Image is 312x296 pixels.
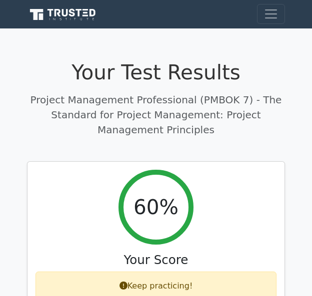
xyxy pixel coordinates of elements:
[27,92,285,137] p: Project Management Professional (PMBOK 7) - The Standard for Project Management: Project Manageme...
[27,60,285,85] h1: Your Test Results
[35,253,276,267] h3: Your Score
[257,4,285,24] button: Toggle navigation
[133,195,178,220] h2: 60%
